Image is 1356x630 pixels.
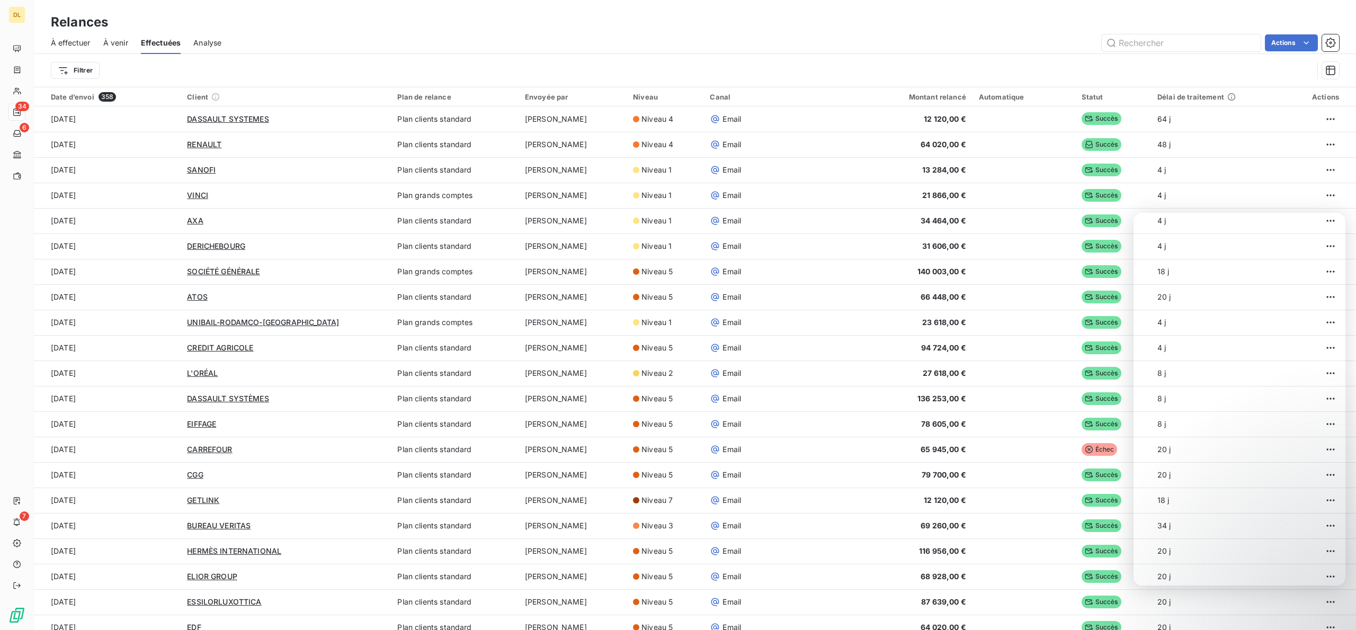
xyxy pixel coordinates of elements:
[34,411,181,437] td: [DATE]
[1082,112,1121,125] span: Succès
[722,317,741,328] span: Email
[391,157,518,183] td: Plan clients standard
[924,114,966,123] span: 12 120,00 €
[641,241,672,251] span: Niveau 1
[1082,494,1121,507] span: Succès
[641,520,673,531] span: Niveau 3
[187,318,339,327] span: UNIBAIL-RODAMCO-[GEOGRAPHIC_DATA]
[519,106,627,132] td: [PERSON_NAME]
[34,284,181,310] td: [DATE]
[187,140,221,149] span: RENAULT
[519,538,627,564] td: [PERSON_NAME]
[641,215,672,226] span: Niveau 1
[519,437,627,462] td: [PERSON_NAME]
[391,513,518,538] td: Plan clients standard
[722,266,741,277] span: Email
[1320,594,1345,619] iframe: Intercom live chat
[51,13,108,32] h3: Relances
[15,102,29,111] span: 34
[1102,34,1261,51] input: Rechercher
[34,157,181,183] td: [DATE]
[187,267,260,276] span: SOCIÉTÉ GÉNÉRALE
[8,607,25,624] img: Logo LeanPay
[922,191,966,200] span: 21 866,00 €
[1151,183,1283,208] td: 4 j
[921,292,966,301] span: 66 448,00 €
[722,495,741,506] span: Email
[641,546,673,556] span: Niveau 5
[1082,240,1121,253] span: Succès
[722,393,741,404] span: Email
[722,165,741,175] span: Email
[34,437,181,462] td: [DATE]
[921,597,966,606] span: 87 639,00 €
[397,93,512,101] div: Plan de relance
[722,368,741,379] span: Email
[722,241,741,251] span: Email
[917,267,966,276] span: 140 003,00 €
[633,93,697,101] div: Niveau
[1082,291,1121,303] span: Succès
[34,361,181,386] td: [DATE]
[34,208,181,233] td: [DATE]
[1082,570,1121,583] span: Succès
[1151,589,1283,615] td: 20 j
[641,114,673,124] span: Niveau 4
[519,386,627,411] td: [PERSON_NAME]
[519,564,627,589] td: [PERSON_NAME]
[391,462,518,488] td: Plan clients standard
[1157,93,1224,101] span: Délai de traitement
[722,444,741,455] span: Email
[391,411,518,437] td: Plan clients standard
[919,546,966,555] span: 116 956,00 €
[34,564,181,589] td: [DATE]
[1082,189,1121,202] span: Succès
[34,183,181,208] td: [DATE]
[722,114,741,124] span: Email
[34,310,181,335] td: [DATE]
[1082,443,1118,456] span: Échec
[519,259,627,284] td: [PERSON_NAME]
[20,511,29,521] span: 7
[1082,545,1121,557] span: Succès
[1289,93,1339,101] div: Actions
[1082,596,1121,608] span: Succès
[641,393,673,404] span: Niveau 5
[391,183,518,208] td: Plan grands comptes
[519,462,627,488] td: [PERSON_NAME]
[922,470,966,479] span: 79 700,00 €
[1151,157,1283,183] td: 4 j
[34,386,181,411] td: [DATE]
[641,419,673,429] span: Niveau 5
[1134,213,1345,586] iframe: Intercom live chat
[187,419,216,428] span: EIFFAGE
[641,368,673,379] span: Niveau 2
[99,92,116,102] span: 358
[922,165,966,174] span: 13 284,00 €
[391,589,518,615] td: Plan clients standard
[519,361,627,386] td: [PERSON_NAME]
[187,572,237,581] span: ELIOR GROUP
[187,343,253,352] span: CREDIT AGRICOLE
[921,140,966,149] span: 64 020,00 €
[51,38,91,48] span: À effectuer
[391,233,518,259] td: Plan clients standard
[391,538,518,564] td: Plan clients standard
[51,92,174,102] div: Date d’envoi
[187,191,208,200] span: VINCI
[391,310,518,335] td: Plan grands comptes
[641,165,672,175] span: Niveau 1
[187,165,216,174] span: SANOFI
[1082,418,1121,430] span: Succès
[921,572,966,581] span: 68 928,00 €
[34,513,181,538] td: [DATE]
[519,335,627,361] td: [PERSON_NAME]
[391,488,518,513] td: Plan clients standard
[1151,208,1283,233] td: 4 j
[641,139,673,150] span: Niveau 4
[519,284,627,310] td: [PERSON_NAME]
[722,190,741,201] span: Email
[391,437,518,462] td: Plan clients standard
[641,571,673,582] span: Niveau 5
[722,215,741,226] span: Email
